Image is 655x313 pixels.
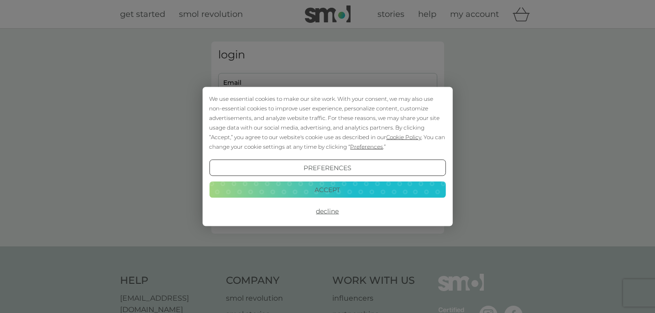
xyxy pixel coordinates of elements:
span: Preferences [350,143,383,150]
div: Cookie Consent Prompt [202,87,452,226]
button: Accept [209,181,445,198]
div: We use essential cookies to make our site work. With your consent, we may also use non-essential ... [209,94,445,151]
button: Preferences [209,160,445,176]
button: Decline [209,203,445,219]
span: Cookie Policy [386,134,421,141]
